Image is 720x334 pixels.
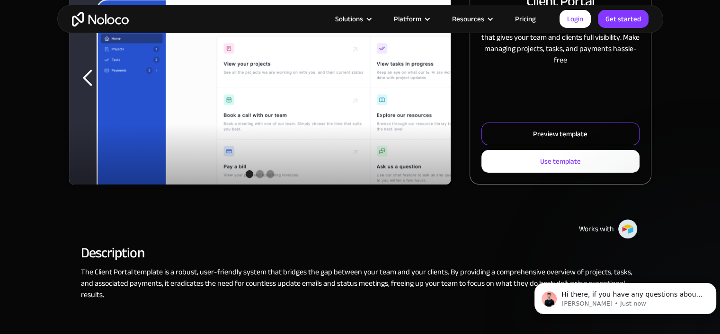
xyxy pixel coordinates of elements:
img: Airtable [618,219,638,239]
div: Resources [452,13,484,25]
iframe: Intercom notifications message [531,263,720,329]
div: Show slide 2 of 3 [256,170,264,178]
a: Use template [481,150,639,173]
p: ‍ [81,310,640,321]
h2: Description [81,248,640,257]
p: The Client Portal template is a robust, user-friendly system that bridges the gap between your te... [81,266,640,300]
a: Preview template [481,123,639,145]
a: home [72,12,129,26]
a: Pricing [503,13,548,25]
div: Use template [540,155,581,167]
p: Simplify collaboration with an interactive platform that gives your team and clients full visibil... [481,20,639,66]
a: Login [560,10,591,28]
div: Solutions [335,13,363,25]
div: Platform [394,13,421,25]
div: Show slide 1 of 3 [246,170,253,178]
div: Show slide 3 of 3 [267,170,274,178]
a: Get started [598,10,649,28]
div: Resources [440,13,503,25]
div: Works with [579,223,614,235]
div: Platform [382,13,440,25]
div: Preview template [533,128,587,140]
div: Solutions [323,13,382,25]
